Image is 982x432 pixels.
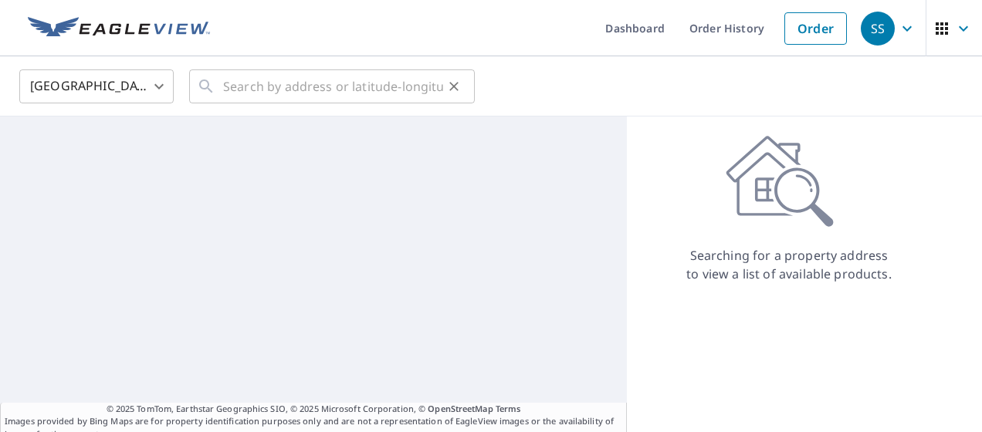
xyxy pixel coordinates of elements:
img: EV Logo [28,17,210,40]
a: Order [784,12,847,45]
input: Search by address or latitude-longitude [223,65,443,108]
div: [GEOGRAPHIC_DATA] [19,65,174,108]
button: Clear [443,76,465,97]
span: © 2025 TomTom, Earthstar Geographics SIO, © 2025 Microsoft Corporation, © [107,403,521,416]
a: OpenStreetMap [428,403,493,414]
a: Terms [496,403,521,414]
div: SS [861,12,895,46]
p: Searching for a property address to view a list of available products. [686,246,892,283]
